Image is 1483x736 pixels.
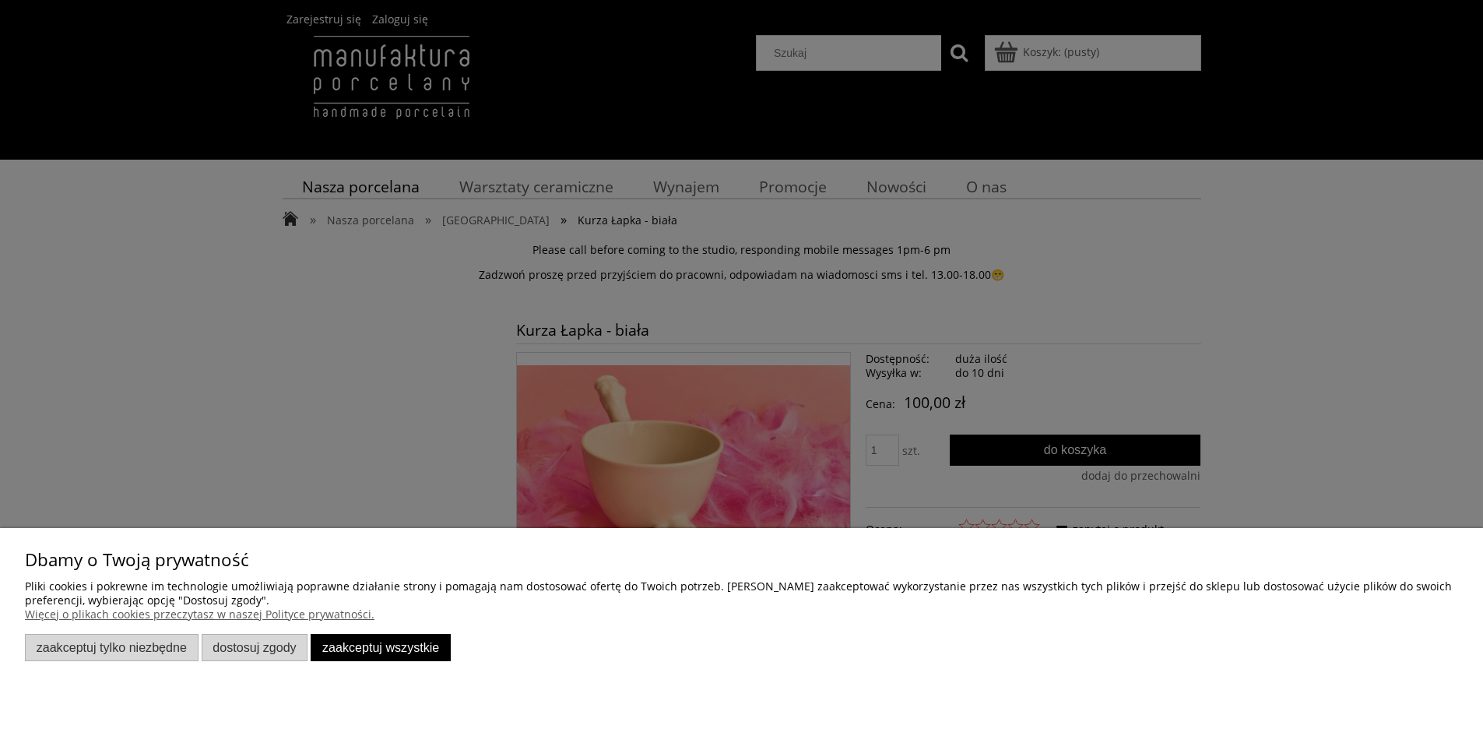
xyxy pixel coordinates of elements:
a: Więcej o plikach cookies przeczytasz w naszej Polityce prywatności. [25,607,374,622]
p: Dbamy o Twoją prywatność [25,553,1458,567]
button: Zaakceptuj tylko niezbędne [25,634,199,661]
button: Zaakceptuj wszystkie [311,634,451,661]
p: Pliki cookies i pokrewne im technologie umożliwiają poprawne działanie strony i pomagają nam dost... [25,579,1458,607]
button: Dostosuj zgody [202,634,308,661]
